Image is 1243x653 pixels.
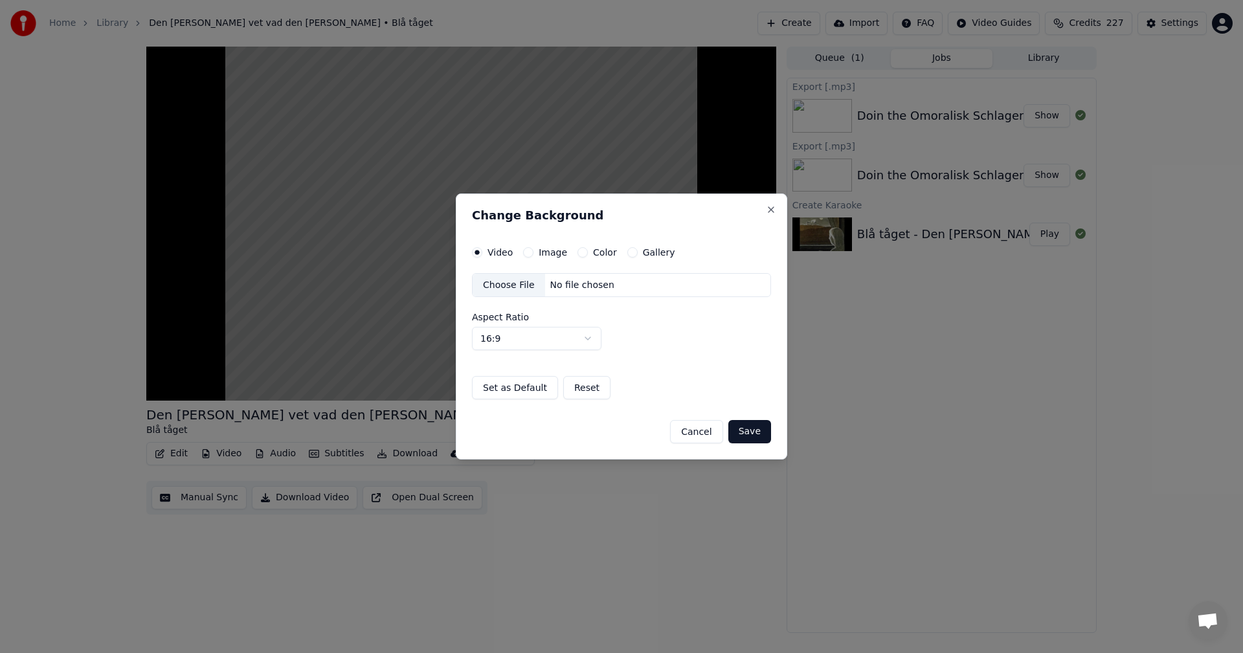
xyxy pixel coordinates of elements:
[539,248,567,257] label: Image
[472,210,771,221] h2: Change Background
[643,248,675,257] label: Gallery
[593,248,617,257] label: Color
[670,420,722,443] button: Cancel
[472,313,771,322] label: Aspect Ratio
[563,376,610,399] button: Reset
[472,376,558,399] button: Set as Default
[728,420,771,443] button: Save
[487,248,513,257] label: Video
[473,274,545,297] div: Choose File
[545,279,620,292] div: No file chosen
